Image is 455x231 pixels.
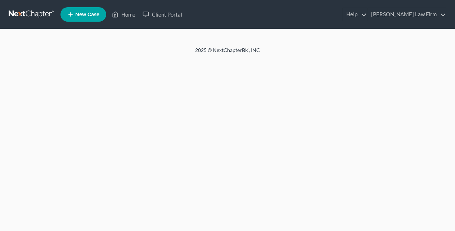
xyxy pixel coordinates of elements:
[108,8,139,21] a: Home
[368,8,446,21] a: [PERSON_NAME] Law Firm
[343,8,367,21] a: Help
[22,47,433,60] div: 2025 © NextChapterBK, INC
[60,7,106,22] new-legal-case-button: New Case
[139,8,186,21] a: Client Portal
